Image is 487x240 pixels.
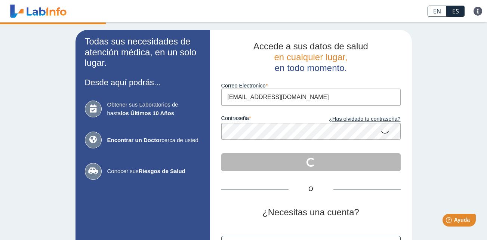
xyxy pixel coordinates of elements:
span: Accede a sus datos de salud [253,41,368,51]
span: O [289,185,333,194]
b: Encontrar un Doctor [107,137,162,143]
span: cerca de usted [107,136,201,145]
span: en cualquier lugar, [274,52,347,62]
a: EN [428,6,447,17]
label: contraseña [221,115,311,123]
span: en todo momento. [275,63,347,73]
h2: Todas sus necesidades de atención médica, en un solo lugar. [85,36,201,68]
span: Obtener sus Laboratorios de hasta [107,101,201,117]
a: ¿Has olvidado tu contraseña? [311,115,401,123]
b: Riesgos de Salud [139,168,185,174]
a: ES [447,6,465,17]
b: los Últimos 10 Años [121,110,174,116]
h2: ¿Necesitas una cuenta? [221,207,401,218]
iframe: Help widget launcher [420,211,479,232]
span: Conocer sus [107,167,201,176]
label: Correo Electronico [221,83,401,89]
h3: Desde aquí podrás... [85,78,201,87]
